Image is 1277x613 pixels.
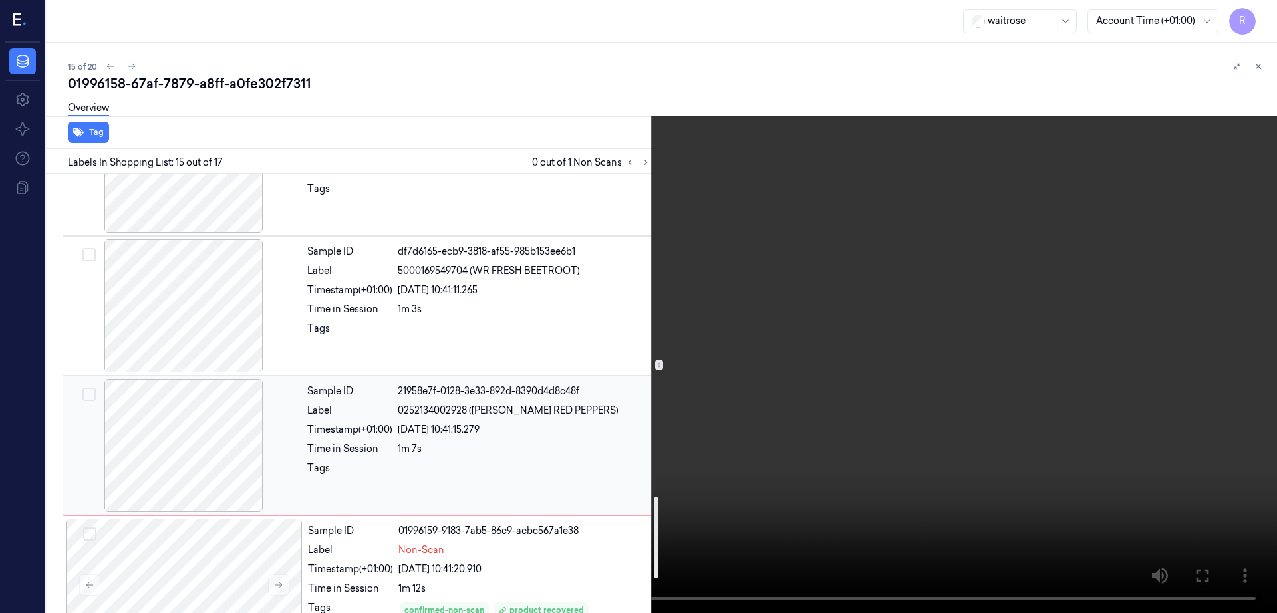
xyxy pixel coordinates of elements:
[307,404,392,418] div: Label
[398,245,651,259] div: df7d6165-ecb9-3818-af55-985b153ee6b1
[307,283,392,297] div: Timestamp (+01:00)
[308,543,393,557] div: Label
[307,245,392,259] div: Sample ID
[307,423,392,437] div: Timestamp (+01:00)
[307,461,392,483] div: Tags
[398,264,580,278] span: 5000169549704 (WR FRESH BEETROOT)
[68,61,97,72] span: 15 of 20
[307,442,392,456] div: Time in Session
[398,384,651,398] div: 21958e7f-0128-3e33-892d-8390d4d8c48f
[68,156,223,170] span: Labels In Shopping List: 15 out of 17
[398,423,651,437] div: [DATE] 10:41:15.279
[308,524,393,538] div: Sample ID
[82,388,96,401] button: Select row
[68,74,1266,93] div: 01996158-67af-7879-a8ff-a0fe302f7311
[68,101,109,116] a: Overview
[82,248,96,261] button: Select row
[398,442,651,456] div: 1m 7s
[308,562,393,576] div: Timestamp (+01:00)
[398,283,651,297] div: [DATE] 10:41:11.265
[307,384,392,398] div: Sample ID
[398,404,619,418] span: 0252134002928 ([PERSON_NAME] RED PEPPERS)
[308,582,393,596] div: Time in Session
[83,527,96,541] button: Select row
[398,543,444,557] span: Non-Scan
[398,524,650,538] div: 01996159-9183-7ab5-86c9-acbc567a1e38
[307,182,392,203] div: Tags
[398,582,650,596] div: 1m 12s
[398,562,650,576] div: [DATE] 10:41:20.910
[307,303,392,316] div: Time in Session
[307,322,392,343] div: Tags
[68,122,109,143] button: Tag
[1229,8,1256,35] button: R
[398,303,651,316] div: 1m 3s
[532,154,654,170] span: 0 out of 1 Non Scans
[307,264,392,278] div: Label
